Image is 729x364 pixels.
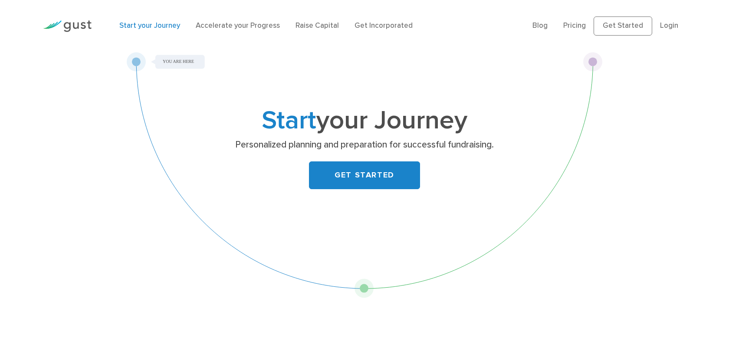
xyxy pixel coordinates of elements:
a: Login [660,21,678,30]
a: Start your Journey [119,21,180,30]
span: Start [262,105,316,136]
a: Blog [532,21,548,30]
a: Raise Capital [296,21,339,30]
h1: your Journey [193,109,536,133]
a: Get Started [594,16,652,36]
a: Get Incorporated [355,21,413,30]
a: GET STARTED [309,161,420,189]
a: Pricing [563,21,586,30]
a: Accelerate your Progress [196,21,280,30]
img: Gust Logo [43,20,92,32]
p: Personalized planning and preparation for successful fundraising. [197,139,533,151]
